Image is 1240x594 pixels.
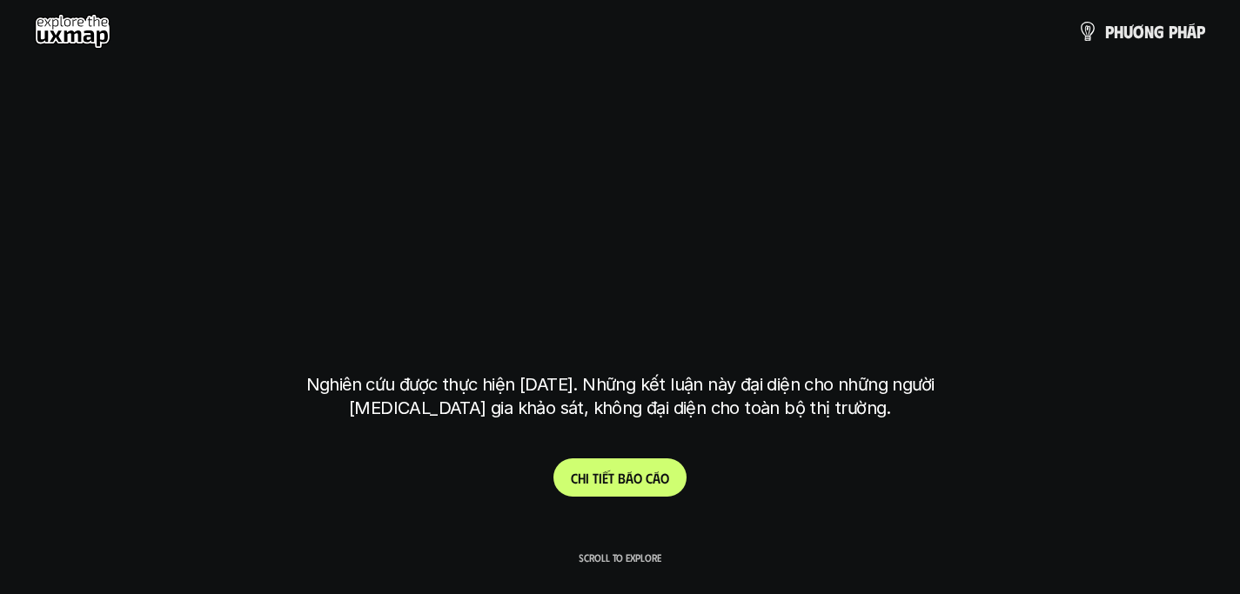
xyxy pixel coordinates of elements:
span: á [1187,22,1196,41]
a: phươngpháp [1077,14,1205,49]
span: t [593,470,599,486]
span: p [1169,22,1177,41]
a: Chitiếtbáocáo [553,458,687,497]
span: ế [602,470,608,486]
span: b [618,470,626,486]
span: o [660,470,669,486]
span: i [586,470,589,486]
span: C [571,470,578,486]
span: c [646,470,653,486]
span: t [608,470,614,486]
h1: phạm vi công việc của [303,124,938,197]
p: Nghiên cứu được thực hiện [DATE]. Những kết luận này đại diện cho những người [MEDICAL_DATA] gia ... [294,373,947,420]
span: i [599,470,602,486]
span: á [626,470,633,486]
span: h [578,470,586,486]
span: ư [1123,22,1133,41]
span: h [1177,22,1187,41]
p: Scroll to explore [579,551,661,564]
h6: Kết quả nghiên cứu [560,82,693,102]
span: g [1154,22,1164,41]
span: n [1144,22,1154,41]
span: o [633,470,642,486]
span: ơ [1133,22,1144,41]
span: p [1196,22,1205,41]
h1: tại [GEOGRAPHIC_DATA] [310,262,930,335]
span: á [653,470,660,486]
span: h [1114,22,1123,41]
span: p [1105,22,1114,41]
